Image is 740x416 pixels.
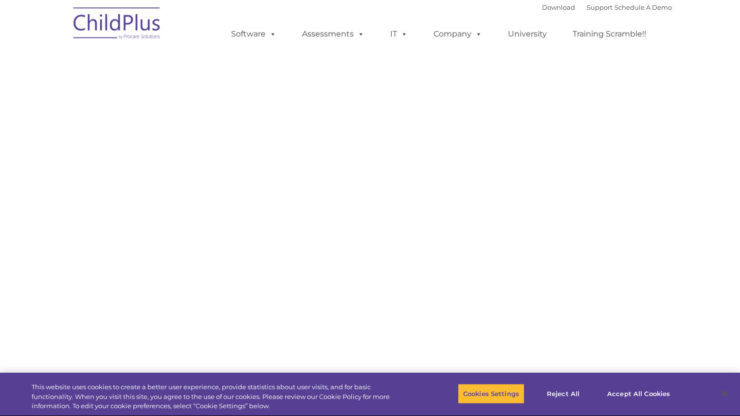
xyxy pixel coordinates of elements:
font: | [542,3,672,11]
a: Download [542,3,575,11]
button: Cookies Settings [458,383,524,404]
button: Reject All [533,383,594,404]
a: Support [587,3,613,11]
div: This website uses cookies to create a better user experience, provide statistics about user visit... [32,382,407,411]
a: Company [424,24,492,44]
a: Training Scramble!! [563,24,656,44]
img: ChildPlus by Procare Solutions [69,0,166,49]
a: IT [380,24,417,44]
a: Schedule A Demo [614,3,672,11]
a: Software [221,24,286,44]
iframe: Form 0 [76,169,665,242]
button: Accept All Cookies [602,383,675,404]
a: University [498,24,557,44]
a: Assessments [292,24,374,44]
button: Close [714,383,735,404]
